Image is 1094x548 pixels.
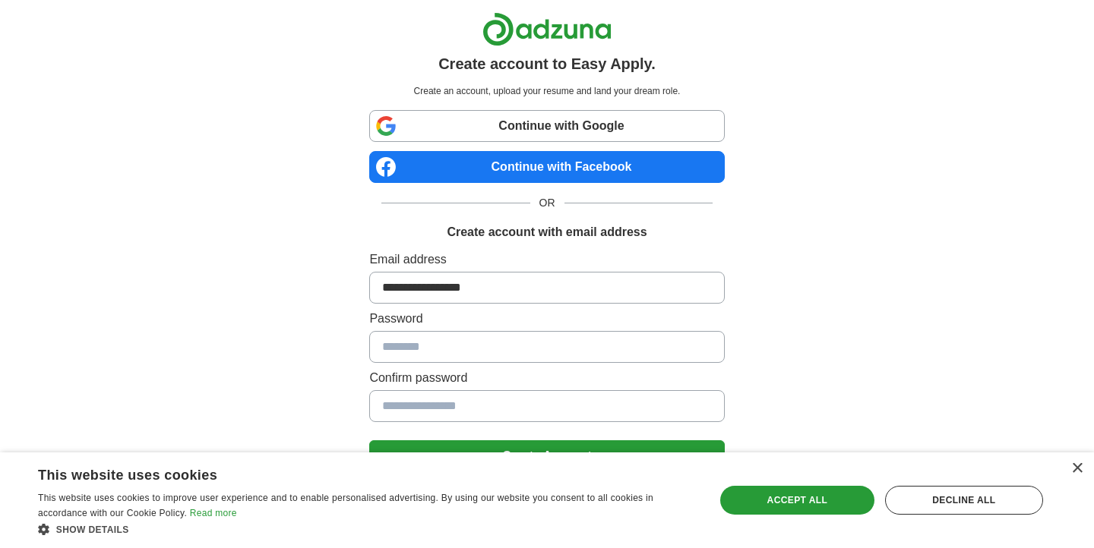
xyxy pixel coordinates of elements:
button: Create Account [369,440,724,472]
div: Decline all [885,486,1043,515]
div: Close [1071,463,1083,474]
div: This website uses cookies [38,461,657,484]
span: Show details [56,524,129,535]
a: Read more, opens a new window [190,508,237,518]
span: OR [530,195,564,211]
div: Show details [38,521,695,537]
div: Accept all [720,486,874,515]
label: Email address [369,250,724,269]
h1: Create account with email address [447,223,647,241]
label: Confirm password [369,369,724,387]
span: This website uses cookies to improve user experience and to enable personalised advertising. By u... [38,493,653,518]
a: Continue with Google [369,110,724,142]
p: Create an account, upload your resume and land your dream role. [372,84,721,98]
h1: Create account to Easy Apply. [438,52,656,75]
img: Adzuna logo [482,12,612,46]
label: Password [369,310,724,328]
a: Continue with Facebook [369,151,724,183]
